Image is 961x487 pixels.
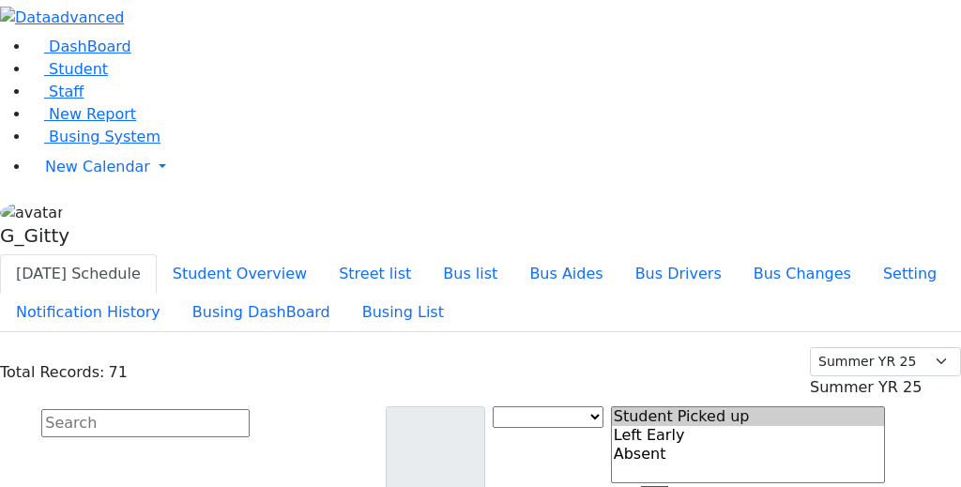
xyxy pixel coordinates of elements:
[30,60,108,78] a: Student
[619,254,738,294] button: Bus Drivers
[612,426,885,445] option: Left Early
[612,445,885,464] option: Absent
[49,60,108,78] span: Student
[612,407,885,426] option: Student Picked up
[108,363,127,381] span: 71
[41,409,250,437] input: Search
[176,293,346,332] button: Busing DashBoard
[30,38,131,55] a: DashBoard
[157,254,323,294] button: Student Overview
[45,158,150,175] span: New Calendar
[49,128,160,145] span: Busing System
[427,254,513,294] button: Bus list
[738,254,867,294] button: Bus Changes
[810,378,922,396] span: Summer YR 25
[810,347,961,376] select: Default select example
[49,105,136,123] span: New Report
[346,293,460,332] button: Busing List
[867,254,953,294] button: Setting
[30,128,160,145] a: Busing System
[513,254,618,294] button: Bus Aides
[49,83,84,100] span: Staff
[30,83,84,100] a: Staff
[323,254,427,294] button: Street list
[49,38,131,55] span: DashBoard
[30,105,136,123] a: New Report
[30,148,961,186] a: New Calendar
